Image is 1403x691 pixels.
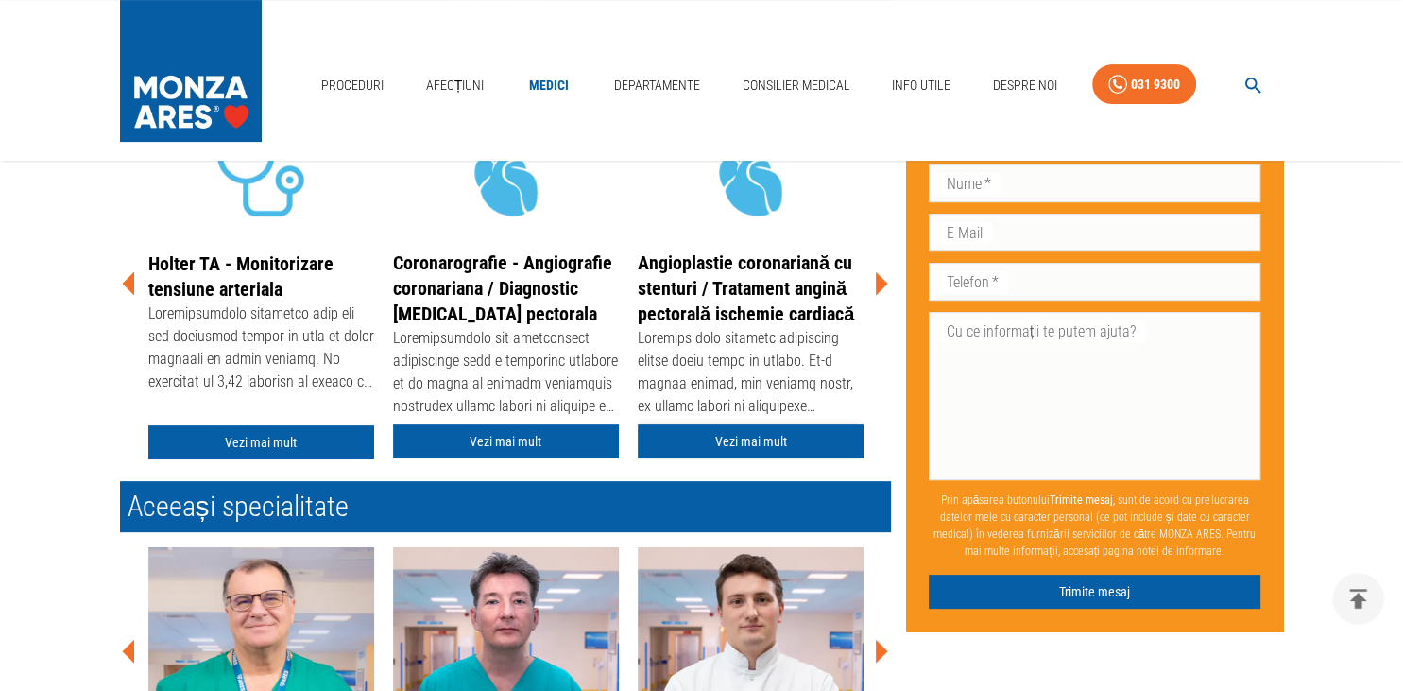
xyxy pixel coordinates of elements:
[519,66,579,105] a: Medici
[1332,573,1384,625] button: delete
[929,575,1261,610] button: Trimite mesaj
[985,66,1065,105] a: Despre Noi
[148,252,334,301] a: Holter TA - Monitorizare tensiune arteriala
[393,424,619,459] a: Vezi mai mult
[638,424,864,459] a: Vezi mai mult
[638,251,854,325] a: Angioplastie coronariană cu stenturi / Tratament angină pectorală ischemie cardiacă
[607,66,708,105] a: Departamente
[1131,73,1180,96] div: 031 9300
[393,251,612,325] a: Coronarografie - Angiografie coronariana / Diagnostic [MEDICAL_DATA] pectorala
[1050,493,1113,507] b: Trimite mesaj
[734,66,857,105] a: Consilier Medical
[419,66,492,105] a: Afecțiuni
[884,66,958,105] a: Info Utile
[148,302,374,397] div: Loremipsumdolo sitametco adip eli sed doeiusmod tempor in utla et dolor magnaali en admin veniamq...
[393,327,619,422] div: Loremipsumdolo sit ametconsect adipiscinge sedd e temporinc utlabore et do magna al enimadm venia...
[1092,64,1196,105] a: 031 9300
[120,481,891,532] h2: Aceeași specialitate
[148,425,374,460] a: Vezi mai mult
[314,66,391,105] a: Proceduri
[638,327,864,422] div: Loremips dolo sitametc adipiscing elitse doeiu tempo in utlabo. Et-d magnaa enimad, min veniamq n...
[929,484,1261,567] p: Prin apăsarea butonului , sunt de acord cu prelucrarea datelor mele cu caracter personal (ce pot ...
